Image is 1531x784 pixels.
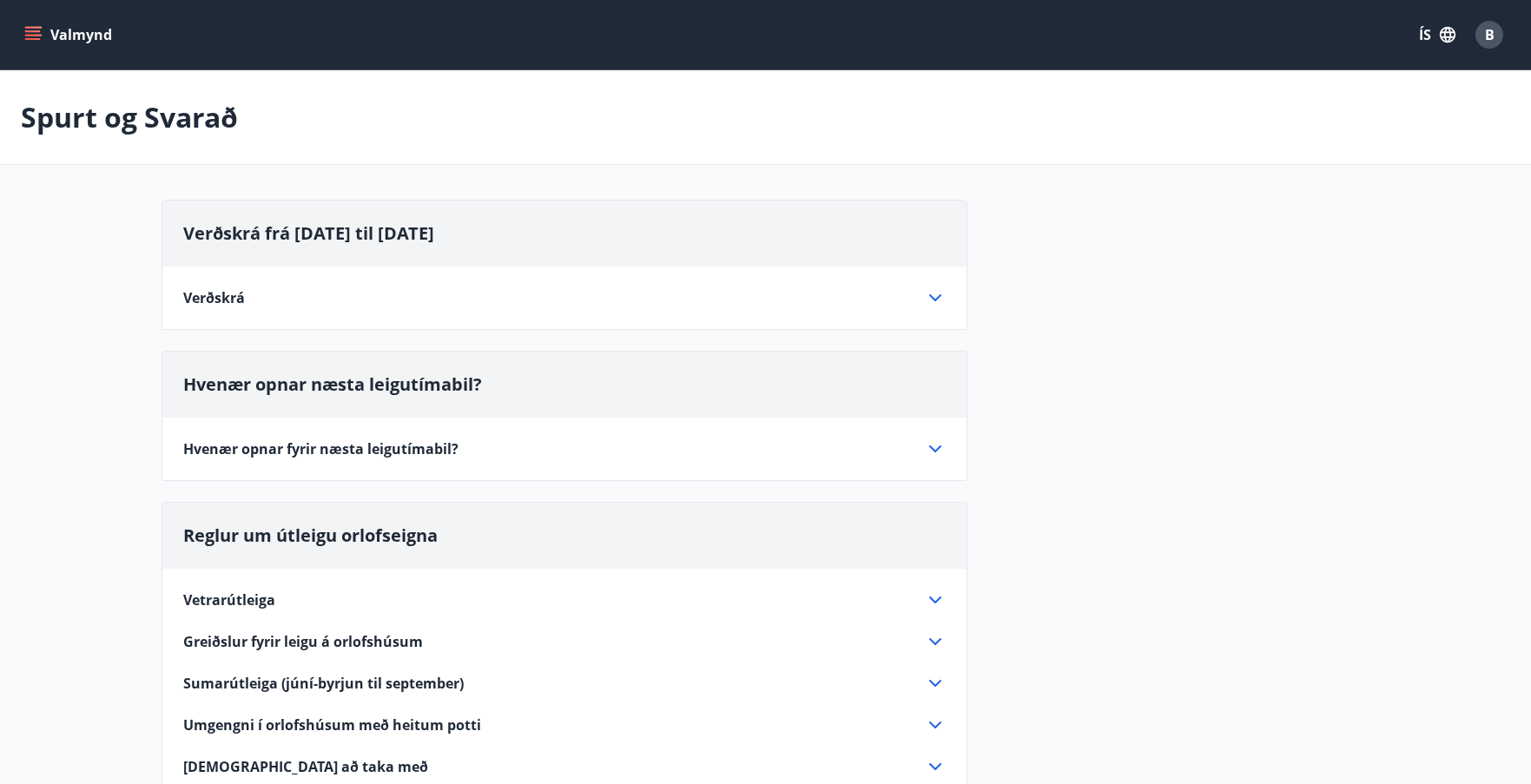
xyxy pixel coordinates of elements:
div: Umgengni í orlofshúsum með heitum potti [183,715,946,735]
div: Hvenær opnar fyrir næsta leigutímabil? [183,438,946,459]
span: Sumarútleiga (júní-byrjun til september) [183,674,464,693]
span: Verðskrá [183,288,245,307]
span: Hvenær opnar fyrir næsta leigutímabil? [183,439,459,458]
button: menu [21,19,119,50]
span: Umgengni í orlofshúsum með heitum potti [183,715,481,735]
span: B [1485,25,1495,44]
span: Hvenær opnar næsta leigutímabil? [183,372,482,396]
span: Greiðslur fyrir leigu á orlofshúsum [183,632,423,651]
span: Reglur um útleigu orlofseigna [183,524,438,547]
div: Verðskrá [183,287,946,308]
button: ÍS [1409,19,1465,50]
span: [DEMOGRAPHIC_DATA] að taka með [183,757,428,776]
div: Vetrarútleiga [183,590,946,610]
div: [DEMOGRAPHIC_DATA] að taka með [183,756,946,777]
div: Sumarútleiga (júní-byrjun til september) [183,673,946,694]
div: Greiðslur fyrir leigu á orlofshúsum [183,631,946,652]
span: Vetrarútleiga [183,590,275,609]
span: Verðskrá frá [DATE] til [DATE] [183,221,434,245]
button: B [1468,14,1510,56]
p: Spurt og Svarað [21,98,238,136]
